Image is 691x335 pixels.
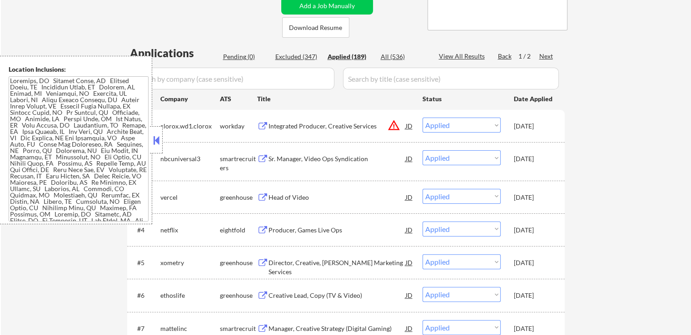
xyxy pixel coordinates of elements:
[439,52,487,61] div: View All Results
[220,122,257,131] div: workday
[9,65,149,74] div: Location Inclusions:
[514,291,554,300] div: [DATE]
[514,154,554,163] div: [DATE]
[514,226,554,235] div: [DATE]
[405,189,414,205] div: JD
[220,291,257,300] div: greenhouse
[282,17,349,38] button: Download Resume
[268,226,406,235] div: Producer, Games Live Ops
[268,193,406,202] div: Head of Video
[223,52,268,61] div: Pending (0)
[381,52,426,61] div: All (536)
[388,119,400,132] button: warning_amber
[137,291,153,300] div: #6
[328,52,373,61] div: Applied (189)
[137,258,153,267] div: #5
[405,150,414,167] div: JD
[343,68,559,89] input: Search by title (case sensitive)
[220,226,257,235] div: eightfold
[423,90,501,107] div: Status
[514,258,554,267] div: [DATE]
[160,193,220,202] div: vercel
[160,291,220,300] div: ethoslife
[498,52,512,61] div: Back
[160,258,220,267] div: xometry
[514,193,554,202] div: [DATE]
[268,154,406,163] div: Sr. Manager, Video Ops Syndication
[518,52,539,61] div: 1 / 2
[130,48,220,59] div: Applications
[514,122,554,131] div: [DATE]
[160,154,220,163] div: nbcuniversal3
[514,324,554,333] div: [DATE]
[268,291,406,300] div: Creative Lead, Copy (TV & Video)
[160,324,220,333] div: mattelinc
[405,287,414,303] div: JD
[405,222,414,238] div: JD
[268,324,406,333] div: Manager, Creative Strategy (Digital Gaming)
[257,94,414,103] div: Title
[137,324,153,333] div: #7
[405,118,414,134] div: JD
[275,52,321,61] div: Excluded (347)
[268,258,406,276] div: Director, Creative, [PERSON_NAME] Marketing Services
[539,52,554,61] div: Next
[160,122,220,131] div: clorox.wd1.clorox
[130,68,334,89] input: Search by company (case sensitive)
[160,226,220,235] div: netflix
[268,122,406,131] div: Integrated Producer, Creative Services
[137,226,153,235] div: #4
[220,94,257,103] div: ATS
[160,94,220,103] div: Company
[220,154,257,172] div: smartrecruiters
[514,94,554,103] div: Date Applied
[405,254,414,271] div: JD
[220,193,257,202] div: greenhouse
[220,258,257,267] div: greenhouse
